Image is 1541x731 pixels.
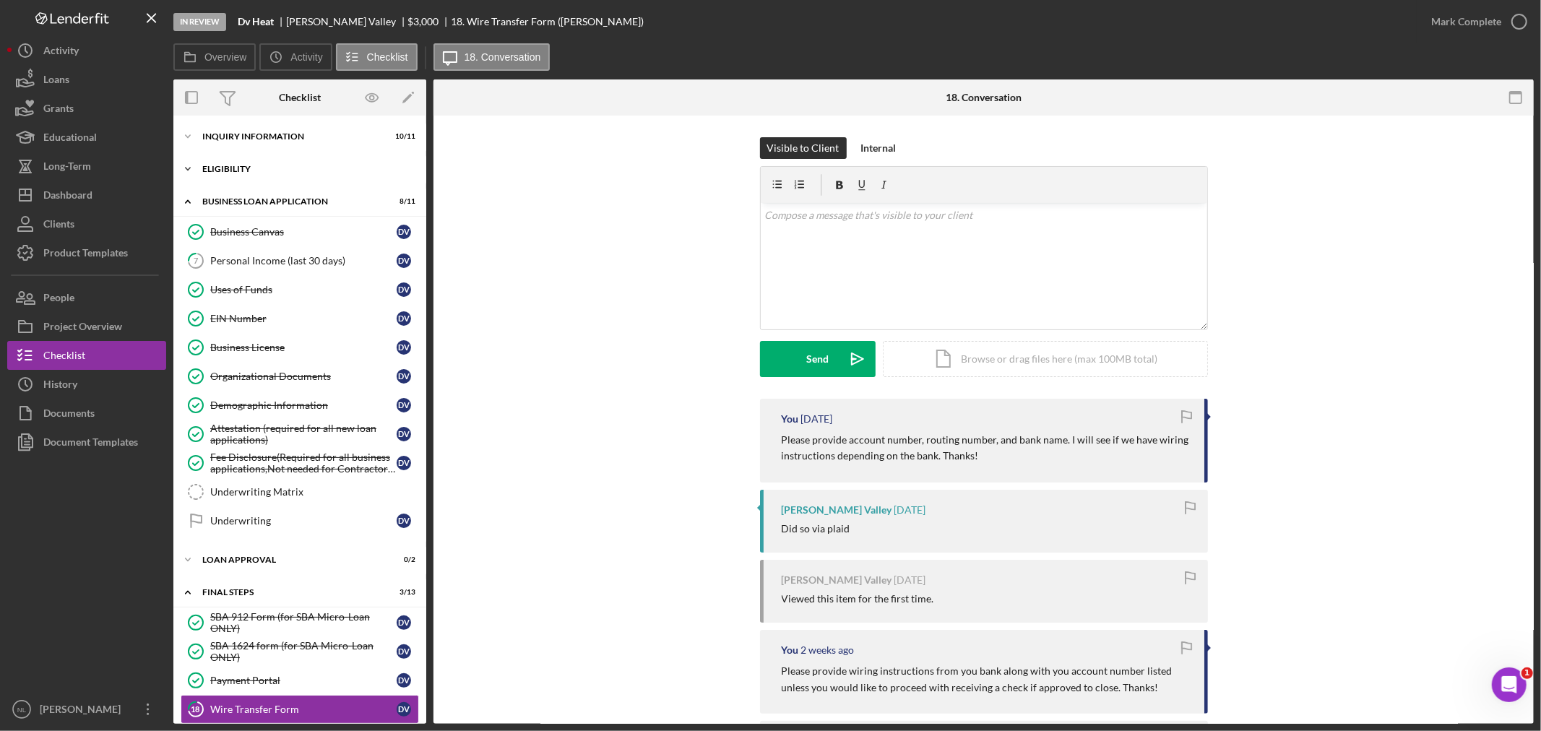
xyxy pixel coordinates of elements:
[7,341,166,370] button: Checklist
[181,420,419,449] a: Attestation (required for all new loan applications)DV
[181,449,419,477] a: Fee Disclosure(Required for all business applications,Not needed for Contractor loans)DV
[854,137,904,159] button: Internal
[202,555,379,564] div: Loan Approval
[181,391,419,420] a: Demographic InformationDV
[7,283,166,312] button: People
[397,311,411,326] div: D V
[767,137,839,159] div: Visible to Client
[7,65,166,94] button: Loans
[210,451,397,475] div: Fee Disclosure(Required for all business applications,Not needed for Contractor loans)
[806,341,829,377] div: Send
[194,256,199,265] tspan: 7
[397,282,411,297] div: D V
[286,16,408,27] div: [PERSON_NAME] Valley
[397,427,411,441] div: D V
[181,304,419,333] a: EIN NumberDV
[181,666,419,695] a: Payment PortalDV
[397,398,411,412] div: D V
[465,51,541,63] label: 18. Conversation
[760,341,876,377] button: Send
[397,225,411,239] div: D V
[181,333,419,362] a: Business LicenseDV
[7,123,166,152] button: Educational
[336,43,418,71] button: Checklist
[894,504,926,516] time: 2025-09-24 04:22
[7,94,166,123] button: Grants
[7,399,166,428] button: Documents
[181,217,419,246] a: Business CanvasDV
[7,238,166,267] a: Product Templates
[173,13,226,31] div: In Review
[210,313,397,324] div: EIN Number
[43,181,92,213] div: Dashboard
[181,246,419,275] a: 7Personal Income (last 30 days)DV
[7,152,166,181] button: Long-Term
[43,370,77,402] div: History
[202,197,379,206] div: BUSINESS LOAN APPLICATION
[181,477,419,506] a: Underwriting Matrix
[17,706,27,714] text: NL
[43,399,95,431] div: Documents
[782,504,892,516] div: [PERSON_NAME] Valley
[397,514,411,528] div: D V
[181,506,419,535] a: UnderwritingDV
[433,43,551,71] button: 18. Conversation
[181,275,419,304] a: Uses of FundsDV
[782,432,1190,464] p: Please provide account number, routing number, and bank name. I will see if we have wiring instru...
[43,341,85,373] div: Checklist
[782,644,799,656] div: You
[43,65,69,98] div: Loans
[259,43,332,71] button: Activity
[782,574,892,586] div: [PERSON_NAME] Valley
[1431,7,1501,36] div: Mark Complete
[7,181,166,209] button: Dashboard
[1492,667,1527,702] iframe: Intercom live chat
[43,123,97,155] div: Educational
[181,637,419,666] a: SBA 1624 form (for SBA Micro-Loan ONLY)DV
[191,704,200,714] tspan: 18
[290,51,322,63] label: Activity
[7,695,166,724] button: NL[PERSON_NAME]
[782,523,850,535] div: Did so via plaid
[210,342,397,353] div: Business License
[894,574,926,586] time: 2025-09-24 04:10
[7,370,166,399] a: History
[279,92,321,103] div: Checklist
[782,413,799,425] div: You
[43,312,122,345] div: Project Overview
[782,663,1190,696] p: Please provide wiring instructions from you bank along with you account number listed unless you ...
[389,197,415,206] div: 8 / 11
[7,312,166,341] button: Project Overview
[43,209,74,242] div: Clients
[389,132,415,141] div: 10 / 11
[210,399,397,411] div: Demographic Information
[397,702,411,717] div: D V
[210,226,397,238] div: Business Canvas
[7,36,166,65] button: Activity
[210,284,397,295] div: Uses of Funds
[7,209,166,238] button: Clients
[7,428,166,457] a: Document Templates
[43,283,74,316] div: People
[397,456,411,470] div: D V
[408,15,439,27] span: $3,000
[389,588,415,597] div: 3 / 13
[43,36,79,69] div: Activity
[451,16,644,27] div: 18. Wire Transfer Form ([PERSON_NAME])
[946,92,1022,103] div: 18. Conversation
[43,94,74,126] div: Grants
[181,608,419,637] a: SBA 912 Form (for SBA Micro-Loan ONLY)DV
[397,369,411,384] div: D V
[760,137,847,159] button: Visible to Client
[210,611,397,634] div: SBA 912 Form (for SBA Micro-Loan ONLY)
[397,673,411,688] div: D V
[397,615,411,630] div: D V
[204,51,246,63] label: Overview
